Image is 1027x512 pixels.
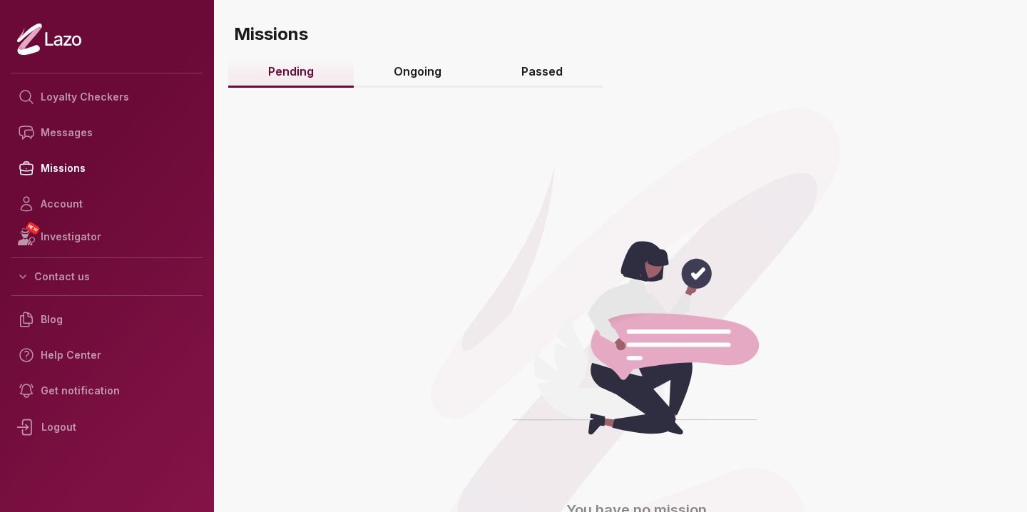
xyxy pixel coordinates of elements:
a: Messages [11,115,203,150]
a: Account [11,186,203,222]
a: NEWInvestigator [11,222,203,252]
div: Logout [11,409,203,446]
a: Passed [481,57,603,88]
a: Help Center [11,337,203,373]
a: Missions [11,150,203,186]
a: Blog [11,302,203,337]
a: Ongoing [354,57,481,88]
span: NEW [25,221,41,235]
button: Contact us [11,264,203,290]
a: Loyalty Checkers [11,79,203,115]
a: Pending [228,57,354,88]
a: Get notification [11,373,203,409]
